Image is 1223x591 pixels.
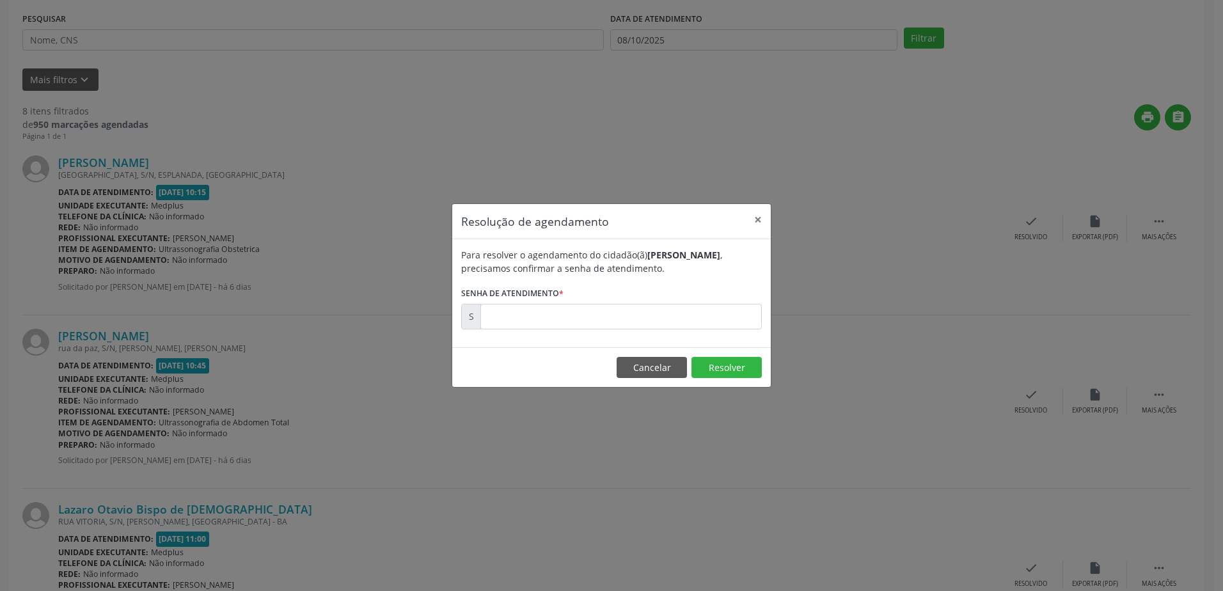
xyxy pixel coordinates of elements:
button: Close [745,204,771,235]
div: S [461,304,481,329]
label: Senha de atendimento [461,284,564,304]
b: [PERSON_NAME] [647,249,720,261]
div: Para resolver o agendamento do cidadão(ã) , precisamos confirmar a senha de atendimento. [461,248,762,275]
button: Cancelar [617,357,687,379]
button: Resolver [691,357,762,379]
h5: Resolução de agendamento [461,213,609,230]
